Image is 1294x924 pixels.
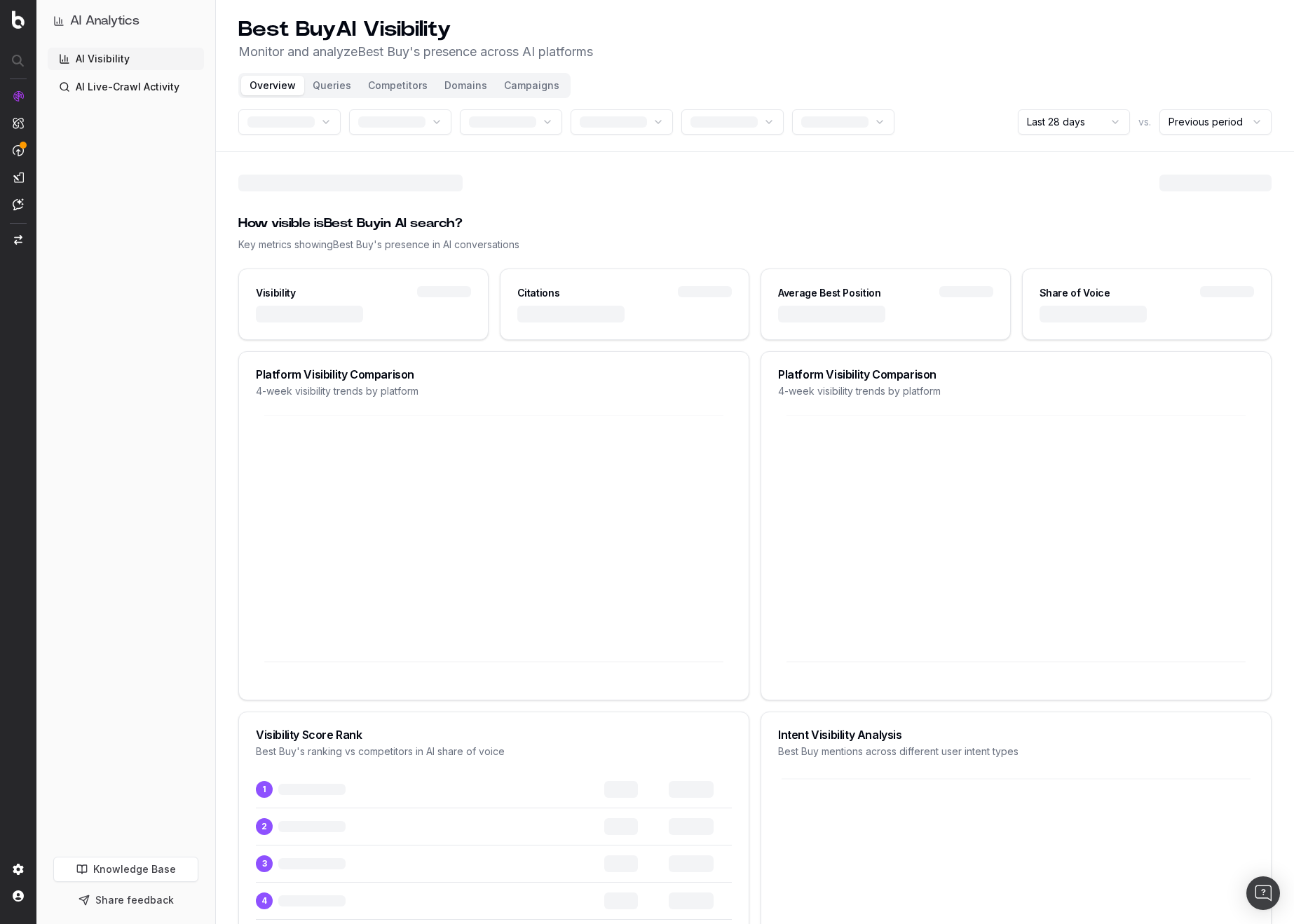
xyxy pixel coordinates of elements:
[13,198,24,210] img: Assist
[48,76,204,98] a: AI Live-Crawl Activity
[256,818,273,835] span: 2
[1138,115,1151,129] span: vs.
[778,729,1254,740] div: Intent Visibility Analysis
[13,890,24,902] img: My account
[70,11,139,31] h1: AI Analytics
[1246,876,1280,910] div: Open Intercom Messenger
[13,864,24,875] img: Setting
[238,238,1272,252] div: Key metrics showing Best Buy 's presence in AI conversations
[517,286,560,300] div: Citations
[360,76,436,95] button: Competitors
[256,781,273,798] span: 1
[14,235,22,245] img: Switch project
[778,286,881,300] div: Average Best Position
[256,369,732,380] div: Platform Visibility Comparison
[778,369,1254,380] div: Platform Visibility Comparison
[53,888,198,913] button: Share feedback
[13,144,24,156] img: Activation
[256,286,296,300] div: Visibility
[496,76,568,95] button: Campaigns
[12,11,25,29] img: Botify logo
[241,76,304,95] button: Overview
[778,745,1254,759] div: Best Buy mentions across different user intent types
[13,90,24,102] img: Analytics
[238,17,593,42] h1: Best Buy AI Visibility
[53,11,198,31] button: AI Analytics
[256,892,273,909] span: 4
[13,117,24,129] img: Intelligence
[13,172,24,183] img: Studio
[256,729,732,740] div: Visibility Score Rank
[53,857,198,882] a: Knowledge Base
[304,76,360,95] button: Queries
[238,42,593,62] p: Monitor and analyze Best Buy 's presence across AI platforms
[256,855,273,872] span: 3
[778,384,1254,398] div: 4-week visibility trends by platform
[256,745,732,759] div: Best Buy 's ranking vs competitors in AI share of voice
[238,214,1272,233] div: How visible is Best Buy in AI search?
[256,384,732,398] div: 4-week visibility trends by platform
[436,76,496,95] button: Domains
[48,48,204,70] a: AI Visibility
[1040,286,1110,300] div: Share of Voice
